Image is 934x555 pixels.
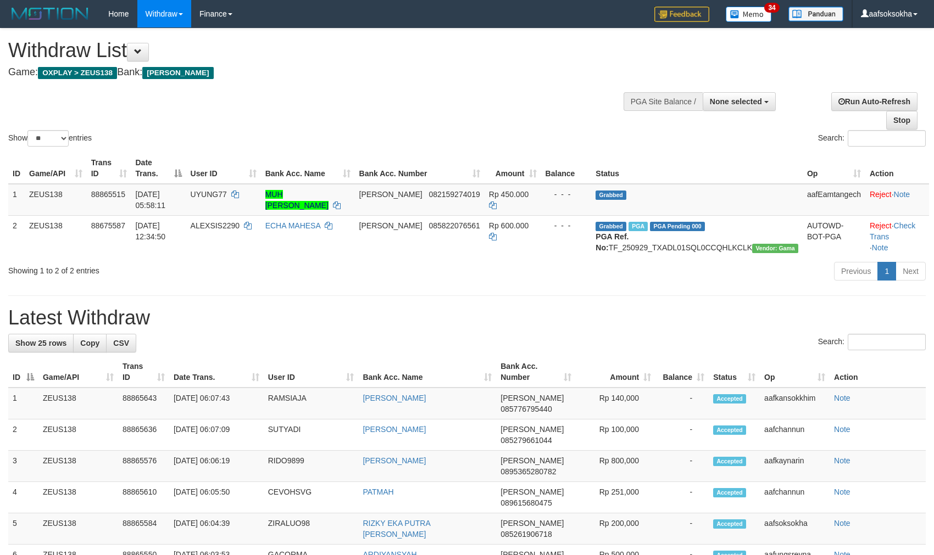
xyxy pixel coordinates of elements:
[624,92,703,111] div: PGA Site Balance /
[8,153,25,184] th: ID
[629,222,648,231] span: Marked by aafpengsreynich
[191,221,240,230] span: ALEXSIS2290
[818,334,926,350] label: Search:
[591,215,803,257] td: TF_250929_TXADL01SQL0CCQHLKCLK
[865,153,929,184] th: Action
[834,262,878,281] a: Previous
[264,451,359,482] td: RIDO9899
[363,456,426,465] a: [PERSON_NAME]
[713,488,746,497] span: Accepted
[113,339,129,347] span: CSV
[106,334,136,352] a: CSV
[596,222,626,231] span: Grabbed
[865,215,929,257] td: · ·
[38,356,118,388] th: Game/API: activate to sort column ascending
[169,513,264,545] td: [DATE] 06:04:39
[501,519,564,528] span: [PERSON_NAME]
[576,482,655,513] td: Rp 251,000
[803,215,865,257] td: AUTOWD-BOT-PGA
[576,451,655,482] td: Rp 800,000
[803,153,865,184] th: Op: activate to sort column ascending
[25,215,87,257] td: ZEUS138
[136,221,166,241] span: [DATE] 12:34:50
[8,451,38,482] td: 3
[654,7,709,22] img: Feedback.jpg
[38,67,117,79] span: OXPLAY > ZEUS138
[760,451,830,482] td: aafkaynarin
[264,356,359,388] th: User ID: activate to sort column ascending
[8,184,25,216] td: 1
[834,519,850,528] a: Note
[8,513,38,545] td: 5
[429,221,480,230] span: Copy 085822076561 to clipboard
[38,451,118,482] td: ZEUS138
[655,513,709,545] td: -
[501,405,552,413] span: Copy 085776795440 to clipboard
[501,394,564,402] span: [PERSON_NAME]
[264,482,359,513] td: CEVOHSVG
[264,513,359,545] td: ZIRALUO98
[834,487,850,496] a: Note
[870,221,915,241] a: Check Trans
[726,7,772,22] img: Button%20Memo.svg
[655,356,709,388] th: Balance: activate to sort column ascending
[358,356,496,388] th: Bank Acc. Name: activate to sort column ascending
[118,356,169,388] th: Trans ID: activate to sort column ascending
[80,339,99,347] span: Copy
[501,498,552,507] span: Copy 089615680475 to clipboard
[655,419,709,451] td: -
[713,519,746,529] span: Accepted
[25,153,87,184] th: Game/API: activate to sort column ascending
[596,190,626,200] span: Grabbed
[142,67,213,79] span: [PERSON_NAME]
[359,190,422,199] span: [PERSON_NAME]
[576,419,655,451] td: Rp 100,000
[501,467,556,476] span: Copy 0895365280782 to clipboard
[650,222,705,231] span: PGA Pending
[131,153,186,184] th: Date Trans.: activate to sort column descending
[501,425,564,434] span: [PERSON_NAME]
[501,456,564,465] span: [PERSON_NAME]
[8,130,92,147] label: Show entries
[118,451,169,482] td: 88865576
[894,190,910,199] a: Note
[363,487,393,496] a: PATMAH
[38,513,118,545] td: ZEUS138
[489,221,529,230] span: Rp 600.000
[136,190,166,210] span: [DATE] 05:58:11
[655,388,709,419] td: -
[8,215,25,257] td: 2
[355,153,485,184] th: Bank Acc. Number: activate to sort column ascending
[363,394,426,402] a: [PERSON_NAME]
[886,111,918,130] a: Stop
[265,190,329,210] a: MUH [PERSON_NAME]
[501,487,564,496] span: [PERSON_NAME]
[713,425,746,435] span: Accepted
[38,419,118,451] td: ZEUS138
[760,356,830,388] th: Op: activate to sort column ascending
[655,451,709,482] td: -
[359,221,422,230] span: [PERSON_NAME]
[118,482,169,513] td: 88865610
[429,190,480,199] span: Copy 082159274019 to clipboard
[8,356,38,388] th: ID: activate to sort column descending
[264,388,359,419] td: RAMSIAJA
[752,244,798,253] span: Vendor URL: https://trx31.1velocity.biz
[191,190,227,199] span: UYUNG77
[363,425,426,434] a: [PERSON_NAME]
[8,67,611,78] h4: Game: Bank:
[118,513,169,545] td: 88865584
[760,513,830,545] td: aafsoksokha
[8,482,38,513] td: 4
[186,153,261,184] th: User ID: activate to sort column ascending
[118,419,169,451] td: 88865636
[760,482,830,513] td: aafchannun
[38,388,118,419] td: ZEUS138
[764,3,779,13] span: 34
[576,513,655,545] td: Rp 200,000
[546,189,587,200] div: - - -
[8,334,74,352] a: Show 25 rows
[896,262,926,281] a: Next
[261,153,355,184] th: Bank Acc. Name: activate to sort column ascending
[8,5,92,22] img: MOTION_logo.png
